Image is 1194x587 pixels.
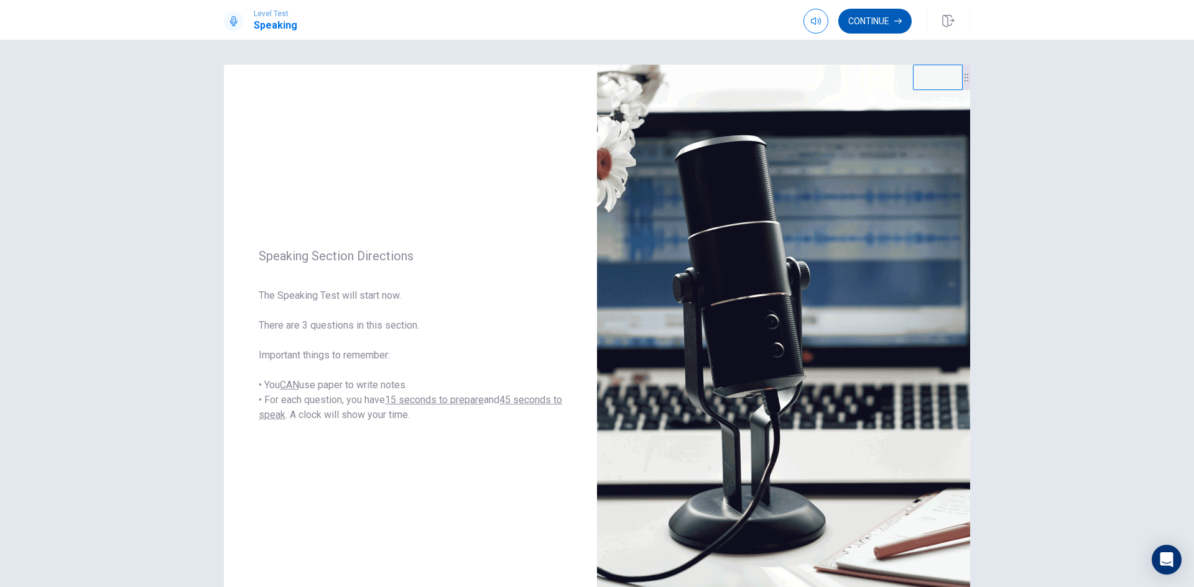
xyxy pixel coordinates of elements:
span: Speaking Section Directions [259,248,562,263]
span: Level Test [254,9,297,18]
u: CAN [280,379,299,391]
u: 15 seconds to prepare [385,394,484,406]
h1: Speaking [254,18,297,33]
button: Continue [838,9,912,34]
div: Open Intercom Messenger [1152,545,1182,575]
span: The Speaking Test will start now. There are 3 questions in this section. Important things to reme... [259,288,562,422]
